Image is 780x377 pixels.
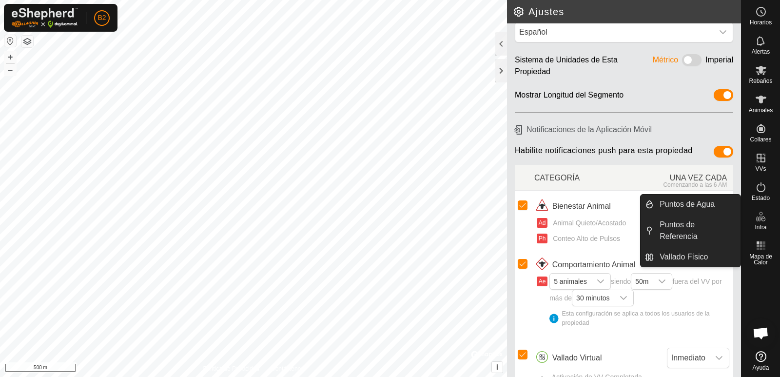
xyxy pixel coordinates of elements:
h6: Notificaciones de la Aplicación Móvil [511,121,737,138]
span: 5 animales [550,274,591,289]
div: Chat abierto [746,318,776,348]
button: Restablecer Mapa [4,35,16,47]
span: Mapa de Calor [744,254,778,265]
div: Métrico [653,54,678,78]
img: Logo Gallagher [12,8,78,28]
div: dropdown trigger [713,22,733,42]
button: – [4,64,16,76]
a: Vallado Físico [654,247,741,267]
span: i [496,363,498,371]
button: Ae [537,277,547,286]
button: Ph [537,234,547,243]
span: Rebaños [749,78,772,84]
li: Vallado Físico [641,247,741,267]
span: Vallado Físico [660,251,708,263]
span: Collares [750,137,771,142]
a: Puntos de Agua [654,195,741,214]
span: Puntos de Agua [660,198,715,210]
button: Capas del Mapa [21,36,33,47]
span: Español [515,22,713,42]
span: Ayuda [753,365,769,371]
span: B2 [97,13,106,23]
div: Comenzando a las 6 AM [634,181,727,188]
button: i [492,362,503,373]
span: Puntos de Referencia [660,219,735,242]
img: icono de comportamiento animal [534,257,550,273]
div: dropdown trigger [591,274,610,289]
div: Mostrar Longitud del Segmento [515,89,624,104]
a: Contáctenos [271,364,304,373]
div: dropdown trigger [652,274,672,289]
a: Ayuda [741,347,780,375]
span: 30 minutos [572,290,613,306]
span: siendo fuera del VV por más de [549,278,729,328]
li: Puntos de Agua [641,195,741,214]
div: Español [519,26,709,38]
a: Puntos de Referencia [654,215,741,246]
div: dropdown trigger [709,348,729,368]
span: Infra [755,224,766,230]
div: UNA VEZ CADA [634,167,733,188]
button: Ad [537,218,547,228]
span: Inmediato [667,348,709,368]
img: icono de bienestar animal [534,198,550,214]
button: + [4,51,16,63]
span: 50m [631,274,652,289]
span: Comportamiento Animal [552,259,636,271]
span: VVs [755,166,766,172]
span: Conteo Alto de Pulsos [549,234,620,244]
h2: Ajustes [513,6,741,18]
li: Puntos de Referencia [641,215,741,246]
a: Política de Privacidad [203,364,259,373]
span: Animal Quieto/Acostado [549,218,626,228]
span: Animales [749,107,773,113]
div: CATEGORÍA [534,167,634,188]
div: dropdown trigger [614,290,633,306]
div: Sistema de Unidades de Esta Propiedad [515,54,653,78]
span: Vallado Virtual [552,352,602,364]
div: Imperial [705,54,733,78]
img: icono de vallados cirtuales [534,350,550,366]
span: Bienestar Animal [552,200,611,212]
span: Alertas [752,49,770,55]
div: Esta configuración se aplica a todos los usuarios de la propiedad [549,309,729,328]
span: Horarios [750,20,772,25]
span: Habilite notificaciones push para esta propiedad [515,146,693,161]
span: Estado [752,195,770,201]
